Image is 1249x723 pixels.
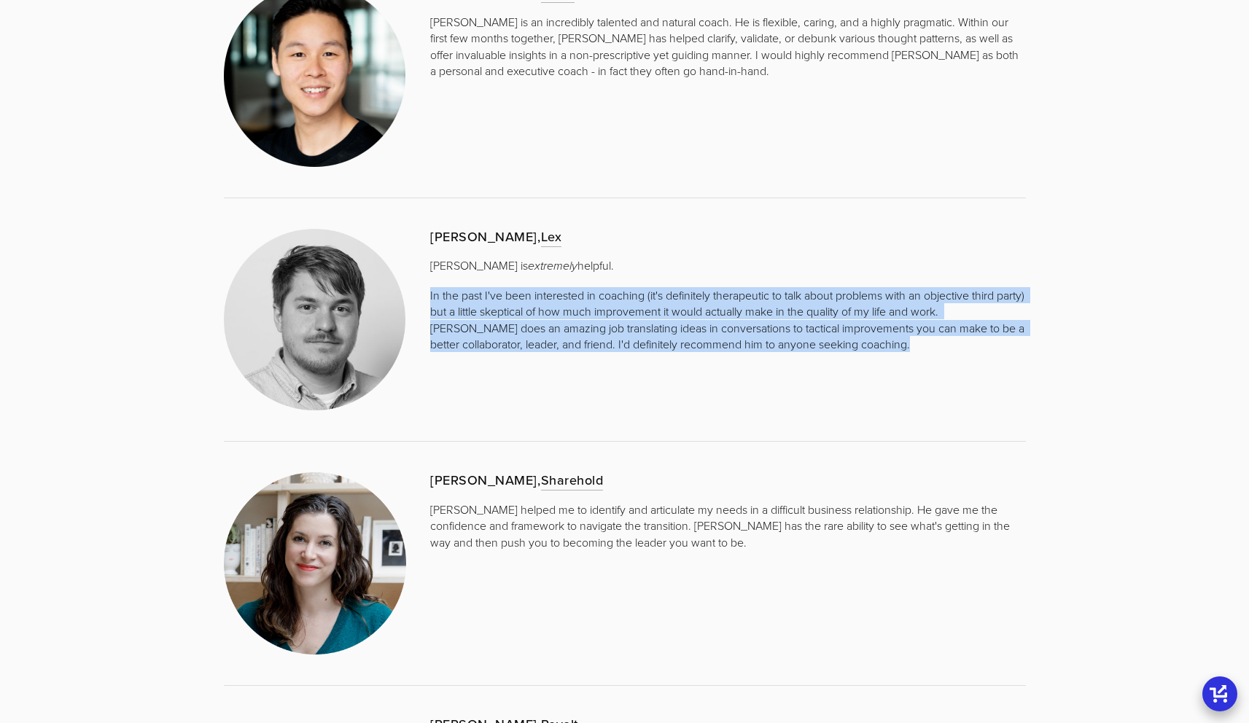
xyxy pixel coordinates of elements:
h3: [PERSON_NAME], [224,472,1026,488]
p: [PERSON_NAME] helped me to identify and articulate my needs in a difficult business relationship.... [224,501,1026,550]
em: extremely [528,259,577,273]
img: sjw-circle-cropped.png [224,472,406,654]
h3: [PERSON_NAME], [430,229,1026,245]
a: Lex [541,227,562,247]
p: In the past I've been interested in coaching (it's definitely therapeutic to talk about problems ... [430,287,1026,353]
img: nathan-circle-cropped.png [224,229,406,411]
p: [PERSON_NAME] is helpful. [430,257,1026,275]
a: Sharehold [541,471,604,491]
p: [PERSON_NAME] is an incredibly talented and natural coach. He is flexible, caring, and a highly p... [224,14,1026,79]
